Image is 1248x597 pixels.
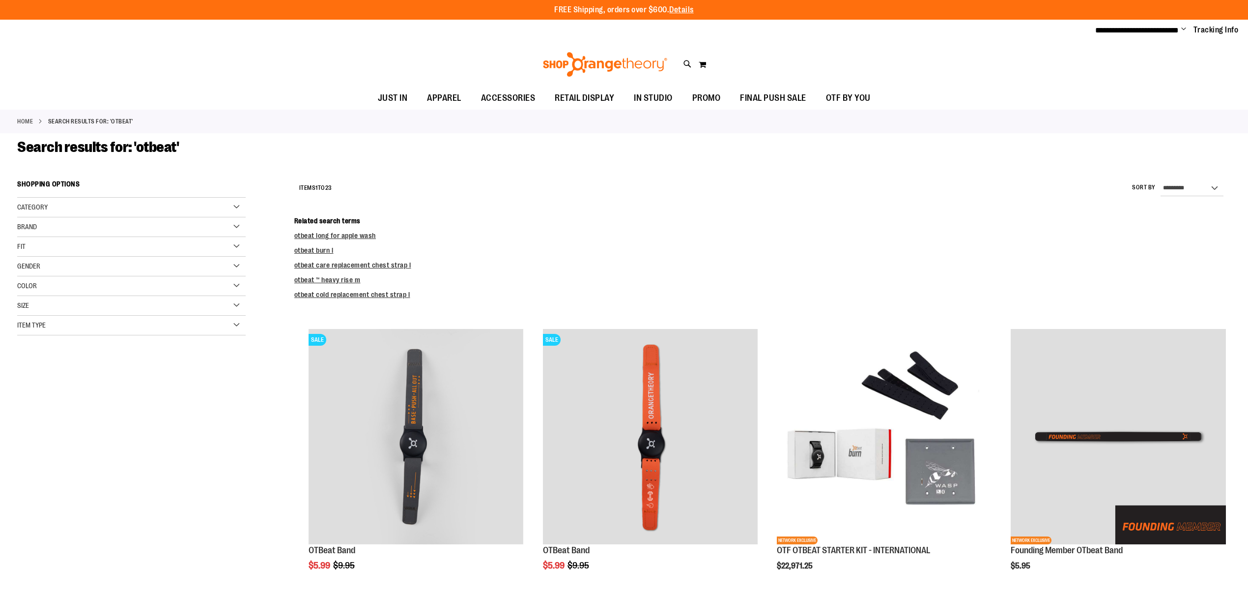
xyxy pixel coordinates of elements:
span: SALE [543,334,561,346]
img: Shop Orangetheory [541,52,669,77]
span: NETWORK EXCLUSIVE [777,537,818,544]
img: Main of Founding Member OTBeat Band [1011,329,1225,544]
span: SALE [309,334,326,346]
div: product [1006,324,1230,595]
a: OTBeat BandSALE [309,329,523,545]
a: OTBeat Band [309,545,355,555]
span: JUST IN [378,87,408,109]
a: IN STUDIO [624,87,682,110]
span: $5.95 [1011,562,1032,570]
label: Sort By [1132,183,1156,192]
a: otbeat cold replacement chest strap l [294,291,410,298]
a: Tracking Info [1193,25,1239,35]
span: Search results for: 'otbeat' [17,139,179,155]
img: OTBeat Band [309,329,523,544]
a: otbeat burn l [294,246,334,254]
a: Home [17,117,33,126]
a: Details [669,5,694,14]
span: Fit [17,242,26,250]
span: 23 [325,184,332,191]
span: IN STUDIO [634,87,673,109]
span: $22,971.25 [777,562,814,570]
div: product [304,324,528,595]
a: RETAIL DISPLAY [545,87,624,110]
span: ACCESSORIES [481,87,536,109]
p: FREE Shipping, orders over $600. [554,4,694,16]
span: Gender [17,262,40,270]
a: OTF BY YOU [816,87,880,110]
a: Founding Member OTbeat Band [1011,545,1123,555]
a: otbeat care replacement chest strap l [294,261,411,269]
img: OTBeat Band [543,329,758,544]
a: OTBeat BandSALE [543,329,758,545]
span: Color [17,282,37,290]
a: FINAL PUSH SALE [730,87,816,110]
span: FINAL PUSH SALE [740,87,806,109]
a: PROMO [682,87,731,110]
span: 1 [315,184,318,191]
h2: Items to [299,180,332,196]
div: product [772,324,996,595]
a: Main of Founding Member OTBeat BandNETWORK EXCLUSIVE [1011,329,1225,545]
span: $9.95 [333,561,356,570]
a: OTF OTBEAT STARTER KIT - INTERNATIONAL [777,545,930,555]
span: $5.99 [543,561,566,570]
span: NETWORK EXCLUSIVE [1011,537,1051,544]
span: PROMO [692,87,721,109]
span: Brand [17,223,37,231]
span: $5.99 [309,561,332,570]
a: otbeat long for apple wash [294,232,376,239]
span: Size [17,301,29,309]
span: Item Type [17,321,46,329]
strong: Search results for: 'otbeat' [48,117,133,126]
a: otbeat ™ heavy rise m [294,276,361,284]
a: OTF OTBEAT STARTER KIT - INTERNATIONALNETWORK EXCLUSIVE [777,329,992,545]
a: ACCESSORIES [471,87,545,110]
dt: Related search terms [294,216,1231,226]
span: APPAREL [427,87,461,109]
a: JUST IN [368,87,418,110]
button: Account menu [1181,25,1186,35]
a: APPAREL [417,87,471,110]
span: Category [17,203,48,211]
strong: Shopping Options [17,176,246,198]
a: OTBeat Band [543,545,590,555]
div: product [538,324,763,595]
img: OTF OTBEAT STARTER KIT - INTERNATIONAL [777,329,992,544]
span: $9.95 [567,561,591,570]
span: RETAIL DISPLAY [555,87,614,109]
span: OTF BY YOU [826,87,871,109]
